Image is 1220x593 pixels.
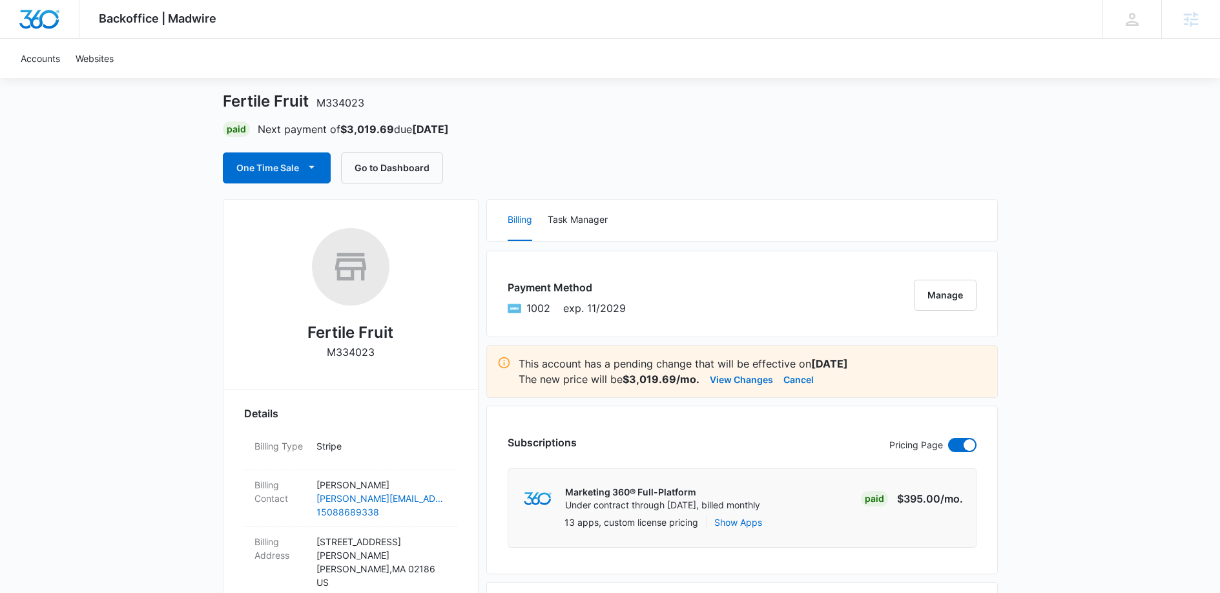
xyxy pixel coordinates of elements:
img: marketing360Logo [524,492,552,506]
a: Accounts [13,39,68,78]
p: Stripe [316,439,447,453]
button: One Time Sale [223,152,331,183]
button: Go to Dashboard [341,152,443,183]
span: Backoffice | Madwire [99,12,216,25]
dt: Billing Type [254,439,306,453]
p: Pricing Page [889,438,943,452]
span: American Express ending with [526,300,550,316]
button: Show Apps [714,515,762,529]
a: 15088689338 [316,505,447,519]
dt: Billing Address [254,535,306,562]
p: 13 apps, custom license pricing [564,515,698,529]
p: [PERSON_NAME] [316,478,447,492]
h1: Fertile Fruit [223,92,364,111]
div: Paid [861,491,888,506]
p: Marketing 360® Full-Platform [565,486,760,499]
button: Billing [508,200,532,241]
div: Paid [223,121,250,137]
h3: Subscriptions [508,435,577,450]
p: The new price will be [519,371,699,387]
button: Task Manager [548,200,608,241]
button: Cancel [783,371,814,387]
button: Manage [914,280,977,311]
span: M334023 [316,96,364,109]
strong: [DATE] [412,123,449,136]
dt: Billing Contact [254,478,306,505]
p: This account has a pending change that will be effective on [519,356,987,371]
strong: $3,019.69 [340,123,394,136]
h2: Fertile Fruit [307,321,393,344]
p: [STREET_ADDRESS][PERSON_NAME] [PERSON_NAME] , MA 02186 US [316,535,447,589]
button: View Changes [710,371,773,387]
strong: $3,019.69/mo. [623,373,699,386]
div: Billing TypeStripe [244,432,457,470]
a: Websites [68,39,121,78]
p: Next payment of due [258,121,449,137]
span: Details [244,406,278,421]
p: $395.00 [897,491,963,506]
p: Under contract through [DATE], billed monthly [565,499,760,512]
strong: [DATE] [811,357,848,370]
p: M334023 [327,344,375,360]
span: exp. 11/2029 [563,300,626,316]
a: [PERSON_NAME][EMAIL_ADDRESS][DOMAIN_NAME] [316,492,447,505]
span: /mo. [940,492,963,505]
div: Billing Contact[PERSON_NAME][PERSON_NAME][EMAIL_ADDRESS][DOMAIN_NAME]15088689338 [244,470,457,527]
h3: Payment Method [508,280,626,295]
